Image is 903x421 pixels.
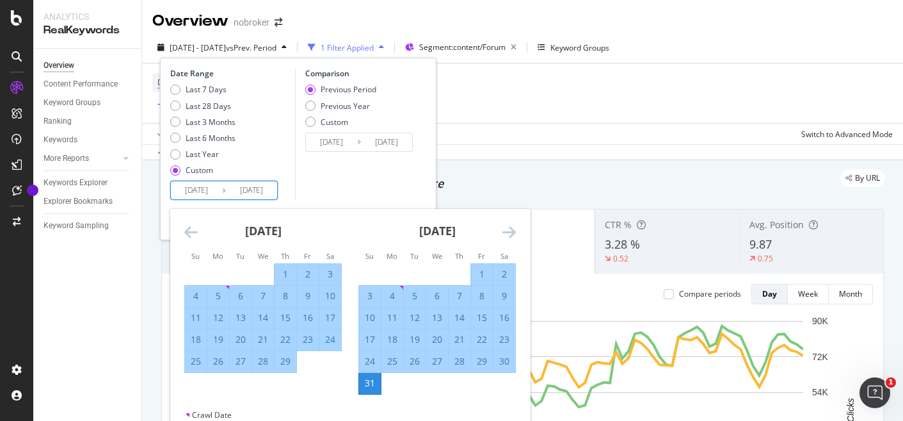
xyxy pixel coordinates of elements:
[230,351,252,372] td: Selected. Tuesday, February 27, 2024
[319,263,342,285] td: Selected. Saturday, February 3, 2024
[381,351,404,372] td: Selected. Monday, March 25, 2024
[184,224,198,240] div: Move backward to switch to the previous month.
[532,37,614,58] button: Keyword Groups
[319,311,341,324] div: 17
[321,117,348,128] div: Custom
[381,285,404,307] td: Selected. Monday, March 4, 2024
[157,77,182,88] span: Device
[404,285,426,307] td: Selected. Tuesday, March 5, 2024
[44,115,72,128] div: Ranking
[493,307,516,329] td: Selected. Saturday, March 16, 2024
[381,355,403,368] div: 25
[426,290,448,302] div: 6
[359,285,381,307] td: Selected. Sunday, March 3, 2024
[226,42,276,53] span: vs Prev. Period
[186,165,213,176] div: Custom
[471,307,493,329] td: Selected. Friday, March 15, 2024
[297,268,319,281] div: 2
[840,169,885,187] div: legacy label
[226,181,277,199] input: End Date
[152,97,204,113] button: Add Filter
[186,133,236,144] div: Last 6 Months
[281,251,289,261] small: Th
[410,251,419,261] small: Tu
[493,285,516,307] td: Selected. Saturday, March 9, 2024
[455,251,463,261] small: Th
[252,311,274,324] div: 14
[381,333,403,346] div: 18
[359,377,381,390] div: 31
[801,129,893,140] div: Switch to Advanced Mode
[471,351,493,372] td: Selected. Friday, March 29, 2024
[426,351,449,372] td: Selected. Wednesday, March 27, 2024
[230,329,252,351] td: Selected. Tuesday, February 20, 2024
[449,285,471,307] td: Selected. Thursday, March 7, 2024
[471,290,493,302] div: 8
[230,311,252,324] div: 13
[471,285,493,307] td: Selected. Friday, March 8, 2024
[426,311,448,324] div: 13
[426,307,449,329] td: Selected. Wednesday, March 13, 2024
[426,333,448,346] div: 20
[275,351,297,372] td: Selected. Thursday, February 29, 2024
[306,133,357,151] input: Start Date
[493,290,515,302] div: 9
[471,268,493,281] div: 1
[275,290,296,302] div: 8
[186,149,219,160] div: Last Year
[207,329,230,351] td: Selected. Monday, February 19, 2024
[170,101,236,111] div: Last 28 Days
[303,37,389,58] button: 1 Filter Applied
[185,311,207,324] div: 11
[207,285,230,307] td: Selected. Monday, February 5, 2024
[359,311,381,324] div: 10
[186,101,231,111] div: Last 28 Days
[404,290,426,302] div: 5
[305,117,376,128] div: Custom
[359,351,381,372] td: Selected. Sunday, March 24, 2024
[297,263,319,285] td: Selected. Friday, February 2, 2024
[252,351,275,372] td: Selected. Wednesday, February 28, 2024
[234,16,269,29] div: nobroker
[471,355,493,368] div: 29
[493,263,516,285] td: Selected. Saturday, March 2, 2024
[44,78,118,91] div: Content Performance
[44,133,132,147] a: Keywords
[613,253,628,264] div: 0.52
[404,333,426,346] div: 19
[471,329,493,351] td: Selected. Friday, March 22, 2024
[170,117,236,128] div: Last 3 Months
[788,284,829,304] button: Week
[839,288,862,299] div: Month
[361,133,412,151] input: End Date
[170,133,236,144] div: Last 6 Months
[230,355,252,368] div: 27
[404,355,426,368] div: 26
[359,372,381,394] td: Selected as end date. Sunday, March 31, 2024
[186,84,227,95] div: Last 7 Days
[297,329,319,351] td: Selected. Friday, February 23, 2024
[326,251,334,261] small: Sa
[170,165,236,176] div: Custom
[798,288,818,299] div: Week
[252,333,274,346] div: 21
[471,263,493,285] td: Selected. Friday, March 1, 2024
[297,333,319,346] div: 23
[762,288,777,299] div: Day
[359,333,381,346] div: 17
[319,329,342,351] td: Selected. Saturday, February 24, 2024
[297,290,319,302] div: 9
[404,307,426,329] td: Selected. Tuesday, March 12, 2024
[170,209,530,409] div: Calendar
[152,10,228,32] div: Overview
[749,236,772,252] span: 9.87
[381,290,403,302] div: 4
[426,285,449,307] td: Selected. Wednesday, March 6, 2024
[44,219,132,233] a: Keyword Sampling
[170,68,292,79] div: Date Range
[152,124,189,144] button: Apply
[493,355,515,368] div: 30
[44,195,113,208] div: Explorer Bookmarks
[855,174,880,182] span: By URL
[185,329,207,351] td: Selected. Sunday, February 18, 2024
